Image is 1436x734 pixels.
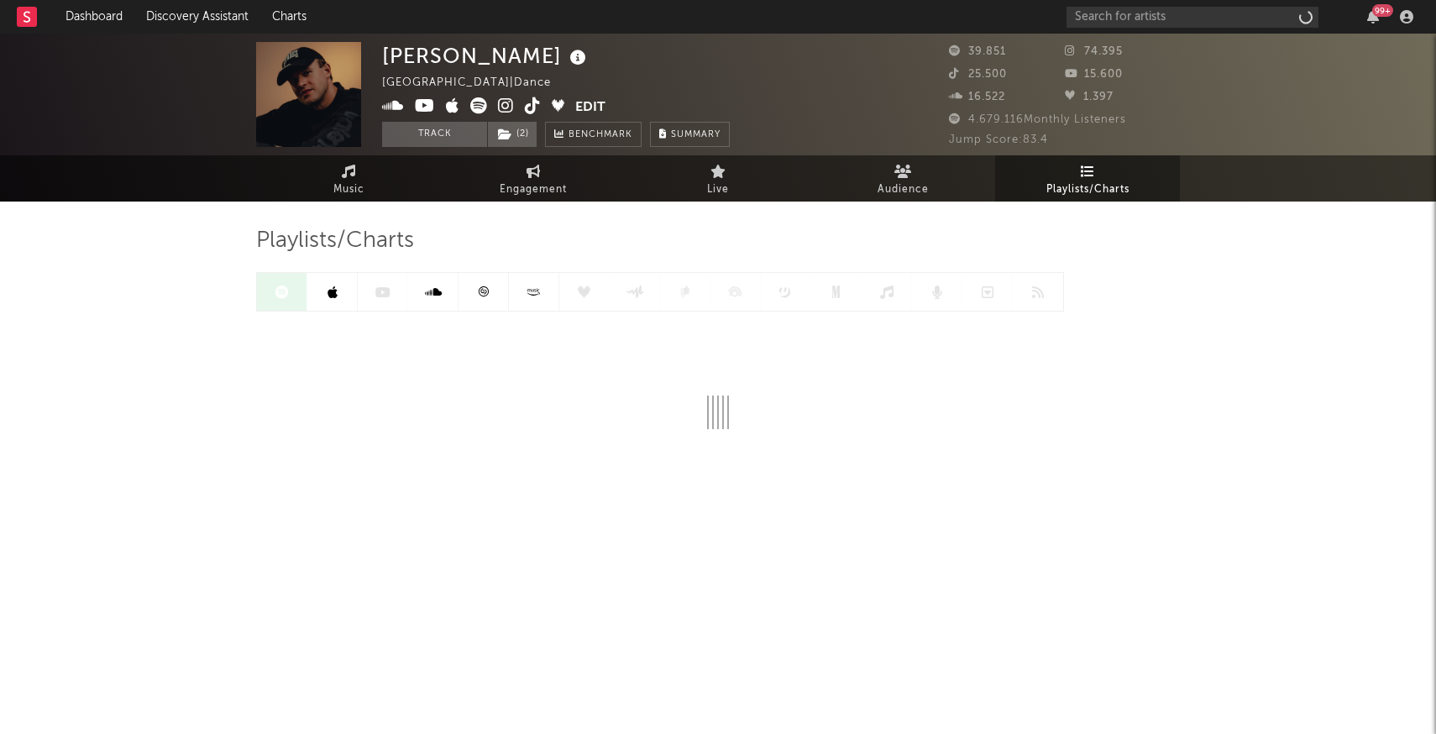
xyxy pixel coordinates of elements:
button: Summary [650,122,730,147]
input: Search for artists [1067,7,1318,28]
div: [GEOGRAPHIC_DATA] | Dance [382,73,570,93]
a: Engagement [441,155,626,202]
a: Playlists/Charts [995,155,1180,202]
span: Music [333,180,364,200]
span: Jump Score: 83.4 [949,134,1048,145]
span: Live [707,180,729,200]
a: Audience [810,155,995,202]
span: 39.851 [949,46,1006,57]
span: Playlists/Charts [1046,180,1129,200]
span: Engagement [500,180,567,200]
span: 25.500 [949,69,1007,80]
button: Edit [575,97,605,118]
span: Audience [878,180,929,200]
button: (2) [488,122,537,147]
a: Music [256,155,441,202]
div: [PERSON_NAME] [382,42,590,70]
span: Benchmark [569,125,632,145]
span: 74.395 [1065,46,1123,57]
span: 15.600 [1065,69,1123,80]
button: 99+ [1367,10,1379,24]
span: 1.397 [1065,92,1114,102]
span: ( 2 ) [487,122,537,147]
a: Live [626,155,810,202]
span: Playlists/Charts [256,231,414,251]
span: 16.522 [949,92,1005,102]
div: 99 + [1372,4,1393,17]
button: Track [382,122,487,147]
span: 4.679.116 Monthly Listeners [949,114,1126,125]
a: Benchmark [545,122,642,147]
span: Summary [671,130,721,139]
